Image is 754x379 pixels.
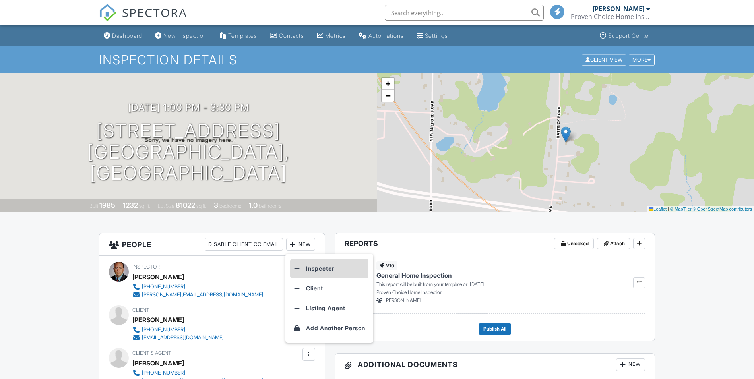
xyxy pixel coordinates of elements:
[249,201,258,209] div: 1.0
[425,32,448,39] div: Settings
[128,102,249,113] h3: [DATE] 1:00 pm - 3:30 pm
[132,283,263,291] a: [PHONE_NUMBER]
[217,29,260,43] a: Templates
[368,32,404,39] div: Automations
[152,29,210,43] a: New Inspection
[101,29,145,43] a: Dashboard
[122,4,187,21] span: SPECTORA
[176,201,195,209] div: 81022
[158,203,174,209] span: Lot Size
[385,5,544,21] input: Search everything...
[132,326,224,334] a: [PHONE_NUMBER]
[132,291,263,299] a: [PERSON_NAME][EMAIL_ADDRESS][DOMAIN_NAME]
[286,238,315,251] div: New
[259,203,281,209] span: bathrooms
[196,203,206,209] span: sq.ft.
[132,369,263,377] a: [PHONE_NUMBER]
[112,32,142,39] div: Dashboard
[132,334,224,342] a: [EMAIL_ADDRESS][DOMAIN_NAME]
[142,284,185,290] div: [PHONE_NUMBER]
[132,307,149,313] span: Client
[89,203,98,209] span: Built
[228,32,257,39] div: Templates
[593,5,644,13] div: [PERSON_NAME]
[382,78,394,90] a: Zoom in
[142,370,185,376] div: [PHONE_NUMBER]
[581,56,628,62] a: Client View
[267,29,307,43] a: Contacts
[668,207,669,211] span: |
[219,203,241,209] span: bedrooms
[132,357,184,369] a: [PERSON_NAME]
[385,79,390,89] span: +
[608,32,651,39] div: Support Center
[582,54,626,65] div: Client View
[279,32,304,39] div: Contacts
[314,29,349,43] a: Metrics
[163,32,207,39] div: New Inspection
[99,4,116,21] img: The Best Home Inspection Software - Spectora
[649,207,667,211] a: Leaflet
[355,29,407,43] a: Automations (Basic)
[413,29,451,43] a: Settings
[205,238,283,251] div: Disable Client CC Email
[385,91,390,101] span: −
[139,203,150,209] span: sq. ft.
[382,90,394,102] a: Zoom out
[670,207,692,211] a: © MapTiler
[132,264,160,270] span: Inspector
[132,271,184,283] div: [PERSON_NAME]
[214,201,218,209] div: 3
[571,13,650,21] div: Proven Choice Home Inspection
[99,233,325,256] h3: People
[616,358,645,371] div: New
[629,54,655,65] div: More
[132,350,171,356] span: Client's Agent
[99,53,655,67] h1: Inspection Details
[561,126,571,143] img: Marker
[132,314,184,326] div: [PERSON_NAME]
[142,292,263,298] div: [PERSON_NAME][EMAIL_ADDRESS][DOMAIN_NAME]
[142,335,224,341] div: [EMAIL_ADDRESS][DOMAIN_NAME]
[99,11,187,27] a: SPECTORA
[142,327,185,333] div: [PHONE_NUMBER]
[335,354,655,376] h3: Additional Documents
[123,201,138,209] div: 1232
[693,207,752,211] a: © OpenStreetMap contributors
[13,120,364,183] h1: [STREET_ADDRESS] [GEOGRAPHIC_DATA], [GEOGRAPHIC_DATA]
[325,32,346,39] div: Metrics
[99,201,115,209] div: 1985
[597,29,654,43] a: Support Center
